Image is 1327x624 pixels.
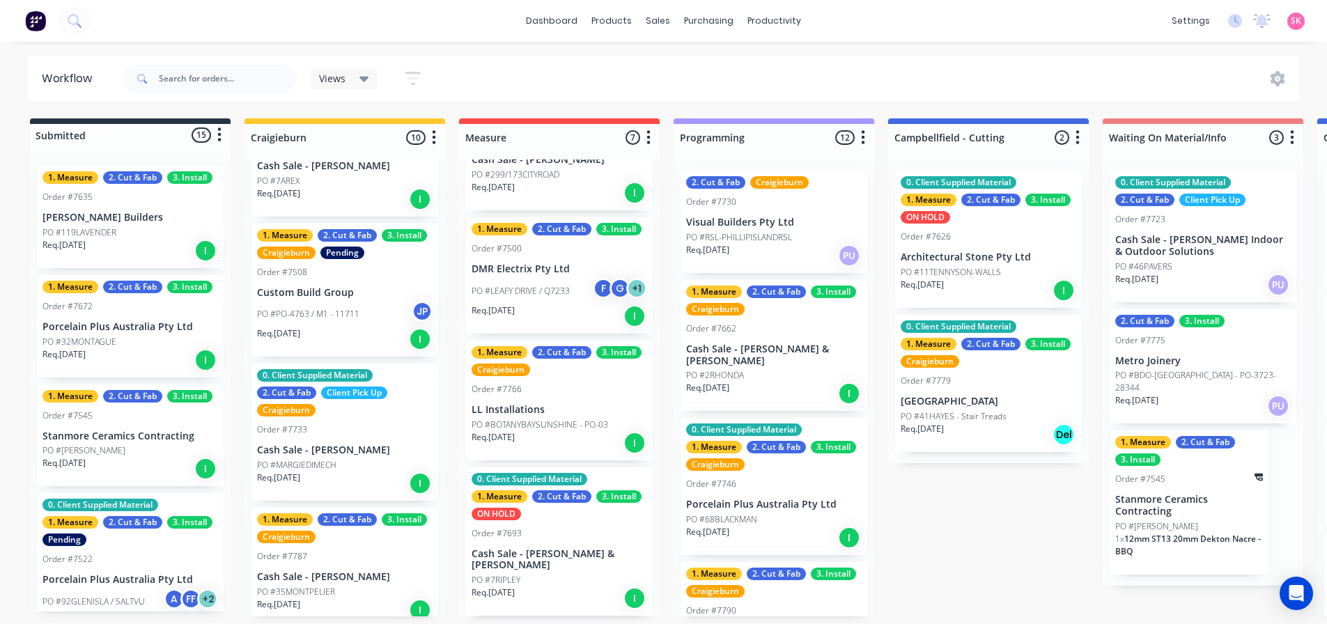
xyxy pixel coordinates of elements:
div: Client Pick Up [321,387,387,399]
div: 2. Cut & Fab [961,338,1021,350]
p: PO #35MONTPELIER [257,586,335,598]
p: [PERSON_NAME] Builders [42,212,218,224]
div: 1. Measure [472,223,527,235]
div: Craigieburn [901,355,959,368]
div: Craigieburn [257,404,316,416]
div: 0. Client Supplied Material [901,320,1016,333]
div: Client Pick Up [1179,194,1245,206]
div: purchasing [677,10,740,31]
div: + 1 [626,278,647,299]
div: 1. Measure2. Cut & Fab3. InstallOrder #7635[PERSON_NAME] BuildersPO #119LAVENDERReq.[DATE]I [37,166,224,268]
div: 1. Measure [257,229,313,242]
div: I [194,349,217,371]
p: Req. [DATE] [901,423,944,435]
div: Order #7787 [257,550,307,563]
div: Order #7626 [901,231,951,243]
div: 2. Cut & Fab [532,490,591,503]
p: PO #46PAVERS [1115,260,1172,273]
p: Req. [DATE] [257,327,300,340]
div: I [409,328,431,350]
div: I [194,240,217,262]
div: 0. Client Supplied Material [257,369,373,382]
p: Req. [DATE] [1115,273,1158,286]
p: Req. [DATE] [257,471,300,484]
div: G [610,278,630,299]
p: Cash Sale - [PERSON_NAME] [257,571,433,583]
div: Order #7746 [686,478,736,490]
div: Order #7733 [257,423,307,436]
div: 3. Install [811,568,856,580]
div: 3. Install [1025,338,1071,350]
input: Search for orders... [159,65,297,93]
p: Req. [DATE] [257,187,300,200]
div: 3. Install [167,171,212,184]
div: Order #7693 [472,527,522,540]
p: PO #68BLACKMAN [686,513,757,526]
div: I [623,305,646,327]
p: LL Installations [472,404,647,416]
p: Req. [DATE] [901,279,944,291]
div: 0. Client Supplied Material [472,473,587,485]
div: Order #7522 [42,553,93,565]
div: FF [180,588,201,609]
div: 1. Measure [472,490,527,503]
div: Workflow [42,70,99,87]
div: Pending [42,533,86,546]
p: Req. [DATE] [472,304,515,317]
div: Order #7766 [472,383,522,396]
div: 2. Cut & Fab [747,441,806,453]
div: Pending [320,247,364,259]
div: Craigieburn [472,364,530,376]
div: A [164,588,185,609]
p: PO #41HAYES - Stair Treads [901,410,1007,423]
div: I [409,188,431,210]
div: 2. Cut & Fab [1115,315,1174,327]
div: 2. Cut & Fab [532,346,591,359]
div: 2. Cut & Fab [747,568,806,580]
p: Req. [DATE] [472,586,515,599]
div: Craigieburn [686,458,745,471]
div: 2. Cut & Fab [532,223,591,235]
span: Views [319,71,346,86]
div: Order #7775 [1115,334,1165,347]
p: PO #7AREX [257,175,300,187]
div: 3. Install [167,281,212,293]
span: 12mm ST13 20mm Dekton Nacre - BBQ [1115,533,1261,557]
p: PO #11TENNYSON-WALLS [901,266,1001,279]
div: sales [639,10,677,31]
div: 0. Client Supplied Material1. Measure2. Cut & Fab3. InstallCraigieburnOrder #7746Porcelain Plus A... [681,418,867,555]
p: PO #299/173CITYROAD [472,169,559,181]
p: Cash Sale - [PERSON_NAME] & [PERSON_NAME] [472,548,647,572]
p: Req. [DATE] [686,526,729,538]
div: Craigieburn [686,585,745,598]
div: 1. Measure [686,441,742,453]
div: 2. Cut & Fab [1115,194,1174,206]
div: 1. Measure [257,513,313,526]
p: PO #32MONTAGUE [42,336,116,348]
p: PO #BOTANYBAYSUNSHINE - PO-03 [472,419,608,431]
p: Cash Sale - [PERSON_NAME] [257,160,433,172]
div: 3. Install [1115,453,1161,466]
div: Order #7508 [257,266,307,279]
div: 0. Client Supplied Material [686,423,802,436]
div: 1. Measure [42,516,98,529]
span: SK [1291,15,1301,27]
div: ON HOLD [472,508,521,520]
div: Craigieburn [257,531,316,543]
p: Req. [DATE] [42,348,86,361]
p: PO #119LAVENDER [42,226,116,239]
div: Order #7779 [901,375,951,387]
div: 3. Install [1025,194,1071,206]
span: 1 x [1115,533,1124,545]
p: Custom Build Group [257,287,433,299]
div: 0. Client Supplied Material1. Measure2. Cut & Fab3. InstallON HOLDOrder #7693Cash Sale - [PERSON_... [466,467,653,616]
div: Order #7545 [42,409,93,422]
div: 0. Client Supplied Material [42,499,158,511]
div: productivity [740,10,808,31]
div: I [623,432,646,454]
div: Open Intercom Messenger [1280,577,1313,610]
div: 1. Measure [42,281,98,293]
div: Order #7545 [1115,473,1165,485]
div: I [623,182,646,204]
div: Order #7500 [472,242,522,255]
